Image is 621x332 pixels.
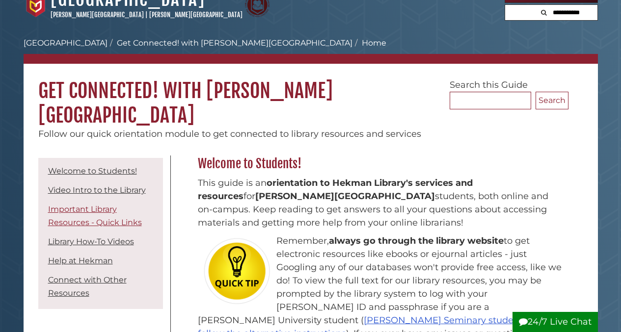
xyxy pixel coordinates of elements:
a: Library How-To Videos [48,237,134,246]
button: Search [538,5,550,18]
a: Help at Hekman [48,256,113,265]
a: Welcome to Students! [48,166,137,176]
a: [PERSON_NAME][GEOGRAPHIC_DATA] [51,11,144,19]
a: Important Library Resources - Quick Links [48,204,142,227]
i: Search [541,9,547,16]
h2: Welcome to Students! [193,156,568,172]
nav: breadcrumb [24,37,598,64]
a: [PERSON_NAME][GEOGRAPHIC_DATA] [149,11,243,19]
h1: Get Connected! with [PERSON_NAME][GEOGRAPHIC_DATA] [24,64,598,128]
p: This guide is an for students, both online and on-campus. Keep reading to get answers to all your... [198,177,564,230]
a: [GEOGRAPHIC_DATA] [24,38,108,48]
button: Search [536,92,568,109]
span: Follow our quick orientation module to get connected to library resources and services [38,128,421,139]
a: Connect with Other Resources [48,275,127,298]
span: | [145,11,148,19]
a: Get Connected! with [PERSON_NAME][GEOGRAPHIC_DATA] [117,38,352,48]
strong: always go through the library website [329,235,504,246]
li: Home [352,37,386,49]
strong: [PERSON_NAME][GEOGRAPHIC_DATA] [255,191,435,202]
strong: orientation to Hekman Library's services and resources [198,178,473,202]
button: 24/7 Live Chat [513,312,598,332]
a: Video Intro to the Library [48,185,146,195]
